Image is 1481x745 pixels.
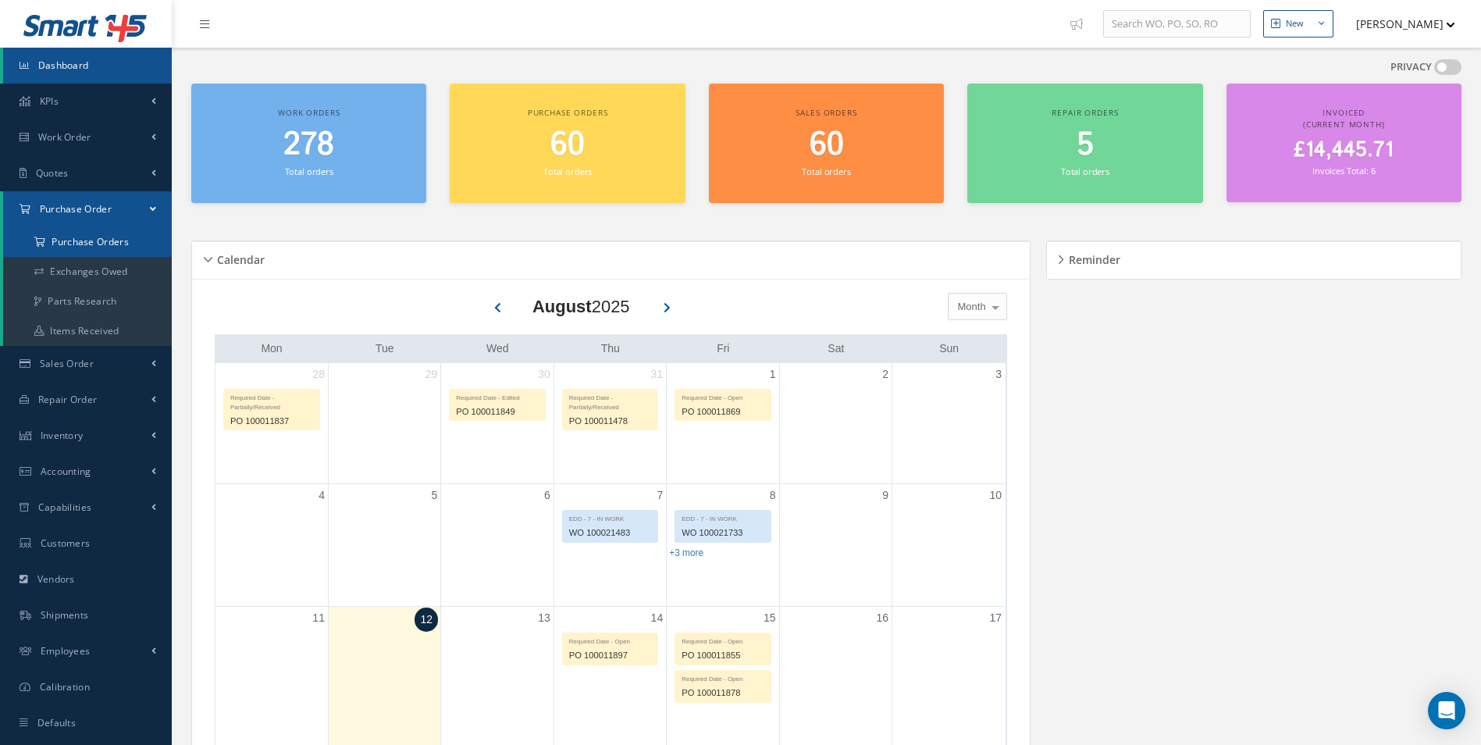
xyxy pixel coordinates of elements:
[422,363,441,386] a: July 29, 2025
[709,84,944,203] a: Sales orders 60 Total orders
[954,299,986,315] span: Month
[675,511,770,524] div: EDD - 7 - IN WORK
[675,524,770,542] div: WO 100021733
[563,511,657,524] div: EDD - 7 - IN WORK
[1341,9,1455,39] button: [PERSON_NAME]
[992,363,1005,386] a: August 3, 2025
[767,363,779,386] a: August 1, 2025
[532,297,592,316] b: August
[667,483,779,607] td: August 8, 2025
[986,607,1005,629] a: August 17, 2025
[450,84,685,203] a: Purchase orders 60 Total orders
[191,84,426,203] a: Work orders 278 Total orders
[40,202,112,216] span: Purchase Order
[1052,107,1118,118] span: Repair orders
[224,390,319,412] div: Required Date - Partially/Received
[967,84,1202,203] a: Repair orders 5 Total orders
[535,607,554,629] a: August 13, 2025
[1064,248,1120,267] h5: Reminder
[554,363,666,484] td: July 31, 2025
[543,166,592,177] small: Total orders
[1294,135,1394,166] span: £14,445.71
[563,412,657,430] div: PO 100011478
[3,257,172,287] a: Exchanges Owed
[714,339,732,358] a: Friday
[1390,59,1432,75] label: PRIVACY
[550,123,585,167] span: 60
[40,357,94,370] span: Sales Order
[1226,84,1461,202] a: Invoiced (Current Month) £14,445.71 Invoices Total: 6
[598,339,623,358] a: Thursday
[675,684,770,702] div: PO 100011878
[648,363,667,386] a: July 31, 2025
[675,633,770,647] div: Required Date - Open
[41,644,91,658] span: Employees
[3,316,172,346] a: Items Received
[450,403,544,421] div: PO 100011849
[315,484,328,507] a: August 4, 2025
[38,59,89,72] span: Dashboard
[441,483,554,607] td: August 6, 2025
[675,403,770,421] div: PO 100011869
[1103,10,1251,38] input: Search WO, PO, SO, RO
[1303,119,1385,130] span: (Current Month)
[37,572,75,586] span: Vendors
[563,647,657,665] div: PO 100011897
[450,390,544,403] div: Required Date - Edited
[1061,166,1109,177] small: Total orders
[3,287,172,316] a: Parts Research
[3,191,172,227] a: Purchase Order
[372,339,397,358] a: Tuesday
[285,166,333,177] small: Total orders
[669,547,703,558] a: Show 3 more events
[41,608,89,622] span: Shipments
[648,607,667,629] a: August 14, 2025
[528,107,608,118] span: Purchase orders
[760,607,779,629] a: August 15, 2025
[892,363,1005,484] td: August 3, 2025
[675,390,770,403] div: Required Date - Open
[554,483,666,607] td: August 7, 2025
[541,484,554,507] a: August 6, 2025
[309,607,328,629] a: August 11, 2025
[779,363,892,484] td: August 2, 2025
[36,166,69,180] span: Quotes
[796,107,856,118] span: Sales orders
[879,484,892,507] a: August 9, 2025
[224,412,319,430] div: PO 100011837
[563,524,657,542] div: WO 100021483
[767,484,779,507] a: August 8, 2025
[892,483,1005,607] td: August 10, 2025
[1323,107,1365,118] span: Invoiced
[986,484,1005,507] a: August 10, 2025
[41,465,91,478] span: Accounting
[215,483,328,607] td: August 4, 2025
[653,484,666,507] a: August 7, 2025
[328,483,440,607] td: August 5, 2025
[212,248,265,267] h5: Calendar
[483,339,512,358] a: Wednesday
[40,94,59,108] span: KPIs
[278,107,340,118] span: Work orders
[532,294,630,319] div: 2025
[1263,10,1333,37] button: New
[675,671,770,684] div: Required Date - Open
[283,123,334,167] span: 278
[563,390,657,412] div: Required Date - Partially/Received
[824,339,847,358] a: Saturday
[429,484,441,507] a: August 5, 2025
[535,363,554,386] a: July 30, 2025
[328,363,440,484] td: July 29, 2025
[40,680,90,693] span: Calibration
[675,647,770,665] div: PO 100011855
[38,130,91,144] span: Work Order
[563,633,657,647] div: Required Date - Open
[879,363,892,386] a: August 2, 2025
[41,536,91,550] span: Customers
[37,716,76,729] span: Defaults
[215,363,328,484] td: July 28, 2025
[779,483,892,607] td: August 9, 2025
[1077,123,1094,167] span: 5
[936,339,962,358] a: Sunday
[258,339,285,358] a: Monday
